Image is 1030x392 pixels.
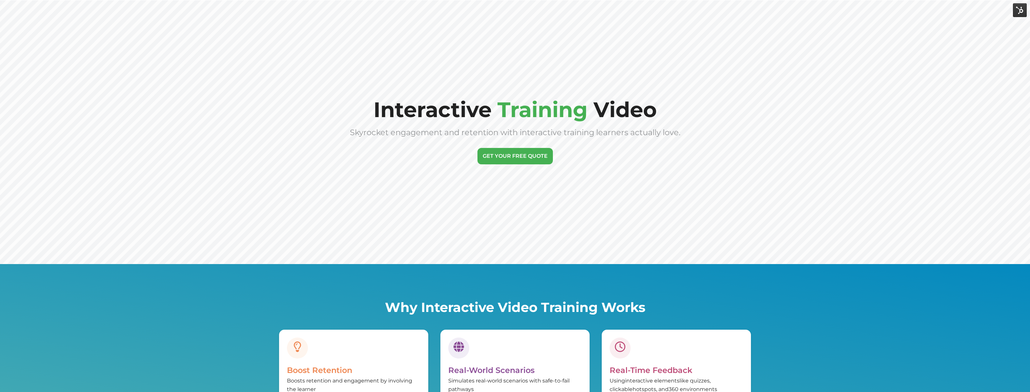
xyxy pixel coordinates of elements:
[594,97,657,122] span: Video
[477,148,553,164] a: GET YOUR FREE QUOTE
[610,365,692,375] span: Real-Time Feedback
[497,97,588,122] span: Training
[448,365,535,375] span: Real-World Scenarios
[287,365,352,375] span: Boost Retention
[374,97,492,122] span: Interactive
[625,378,679,384] span: interactive elements
[350,128,680,137] span: Skyrocket engagement and retention with interactive training learners actually love.
[610,378,625,384] span: Using
[1013,3,1027,17] img: HubSpot Tools Menu Toggle
[385,299,645,315] span: Why Interactive Video Training Works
